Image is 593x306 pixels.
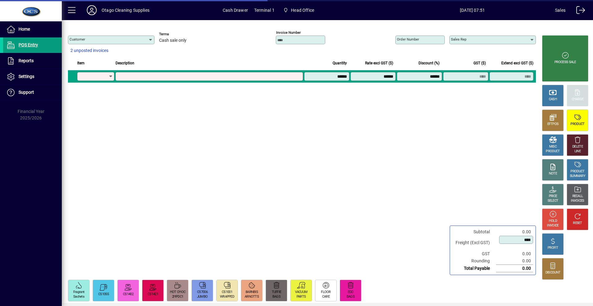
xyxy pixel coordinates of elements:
mat-label: Sales rep [451,37,466,41]
span: Item [77,60,85,67]
div: TUFFIE [272,290,281,295]
a: Reports [3,53,62,69]
span: Terms [159,32,196,36]
span: Head Office [281,5,317,16]
div: Sales [555,5,566,15]
div: RESET [573,221,582,226]
div: BAGS [272,295,280,299]
td: 0.00 [496,265,533,272]
div: CHARGE [572,97,584,102]
td: 0.00 [496,228,533,235]
div: CS1402 [123,292,133,297]
div: PRODUCT [546,149,560,154]
button: 2 unposted invoices [68,45,111,56]
div: RECALL [572,194,583,199]
div: BAGS [347,295,355,299]
div: MISC [549,144,557,149]
span: Reports [19,58,34,63]
a: Home [3,22,62,37]
span: Support [19,90,34,95]
span: 2 unposted invoices [70,47,108,54]
div: WRAPPED [220,295,234,299]
div: CASH [549,97,557,102]
button: Profile [82,5,102,16]
div: PROCESS SALE [554,60,576,65]
div: INVOICES [571,199,584,203]
div: ECO [348,290,354,295]
td: GST [452,250,496,257]
span: Home [19,27,30,32]
div: PRODUCT [570,122,584,127]
div: Fragrant [73,290,84,295]
div: Otago Cleaning Supplies [102,5,149,15]
span: Cash sale only [159,38,187,43]
div: VACUUM [295,290,308,295]
div: CS1001 [222,290,232,295]
span: Description [116,60,134,67]
div: HOLD [549,219,557,223]
td: Rounding [452,257,496,265]
div: FLOOR [321,290,331,295]
div: EFTPOS [547,122,559,127]
span: POS Entry [19,42,38,47]
td: 0.00 [496,257,533,265]
div: CARE [322,295,330,299]
div: LINE [574,149,581,154]
span: Settings [19,74,34,79]
div: SELECT [548,199,558,203]
div: SUMMARY [570,174,585,179]
div: PROFIT [548,246,558,250]
mat-label: Order number [397,37,419,41]
a: Support [3,85,62,100]
div: HOT CHOC [170,290,185,295]
div: CS7006 [197,290,208,295]
td: Total Payable [452,265,496,272]
div: 8ARNBIS [246,290,258,295]
span: Terminal 1 [254,5,275,15]
td: 0.00 [496,250,533,257]
span: Cash Drawer [223,5,248,15]
div: ARNOTTS [245,295,259,299]
span: Extend excl GST ($) [501,60,533,67]
span: Rate excl GST ($) [365,60,393,67]
mat-label: Invoice number [276,30,301,35]
div: CS1421 [148,292,158,297]
div: Sachets [73,295,84,299]
span: Discount (%) [418,60,439,67]
div: PARTS [296,295,306,299]
td: Freight (Excl GST) [452,235,496,250]
div: NOTE [549,171,557,176]
div: JUMBO [197,295,208,299]
mat-label: Customer [69,37,85,41]
div: DISCOUNT [545,270,560,275]
div: PRODUCT [570,169,584,174]
div: 2HPDC1 [172,295,183,299]
a: Settings [3,69,62,84]
a: Logout [572,1,585,21]
span: [DATE] 07:51 [390,5,555,15]
span: Quantity [333,60,347,67]
div: PRICE [549,194,557,199]
div: DELETE [572,144,583,149]
span: Head Office [291,5,314,15]
div: CS1055 [98,292,109,297]
span: GST ($) [473,60,486,67]
div: INVOICE [547,223,558,228]
td: Subtotal [452,228,496,235]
